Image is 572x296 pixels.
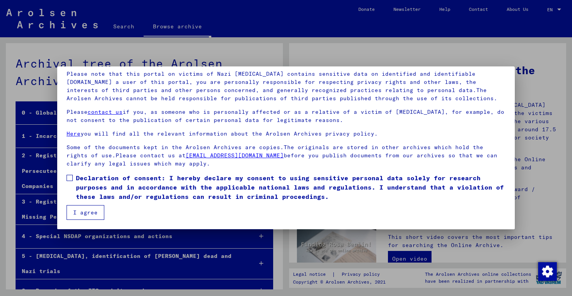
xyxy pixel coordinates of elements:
[67,205,104,220] button: I agree
[538,262,556,280] div: Change consent
[67,143,505,168] p: Some of the documents kept in the Arolsen Archives are copies.The originals are stored in other a...
[186,152,284,159] a: [EMAIL_ADDRESS][DOMAIN_NAME]
[67,130,81,137] a: Here
[88,108,123,115] a: contact us
[76,173,505,201] span: Declaration of consent: I hereby declare my consent to using sensitive personal data solely for r...
[67,70,505,103] p: Please note that this portal on victims of Nazi [MEDICAL_DATA] contains sensitive data on identif...
[67,130,505,138] p: you will find all the relevant information about the Arolsen Archives privacy policy.
[67,108,505,124] p: Please if you, as someone who is personally affected or as a relative of a victim of [MEDICAL_DAT...
[538,262,557,281] img: Change consent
